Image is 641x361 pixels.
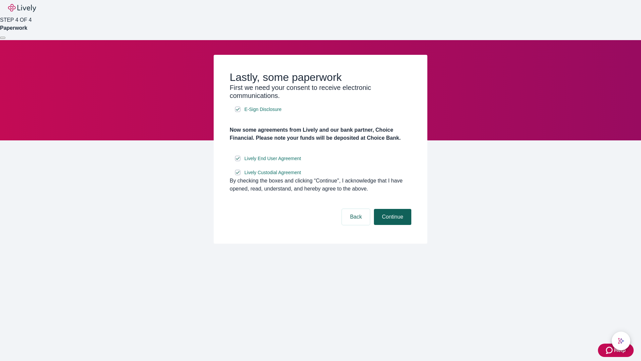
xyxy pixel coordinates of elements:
[243,168,302,177] a: e-sign disclosure document
[8,4,36,12] img: Lively
[243,105,283,114] a: e-sign disclosure document
[374,209,411,225] button: Continue
[606,346,614,354] svg: Zendesk support icon
[244,155,301,162] span: Lively End User Agreement
[612,332,630,350] button: chat
[244,106,281,113] span: E-Sign Disclosure
[614,346,626,354] span: Help
[598,344,634,357] button: Zendesk support iconHelp
[230,126,411,142] h4: Now some agreements from Lively and our bank partner, Choice Financial. Please note your funds wi...
[342,209,370,225] button: Back
[230,177,411,193] div: By checking the boxes and clicking “Continue", I acknowledge that I have opened, read, understand...
[230,84,411,100] h3: First we need your consent to receive electronic communications.
[618,338,624,344] svg: Lively AI Assistant
[244,169,301,176] span: Lively Custodial Agreement
[243,154,302,163] a: e-sign disclosure document
[230,71,411,84] h2: Lastly, some paperwork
